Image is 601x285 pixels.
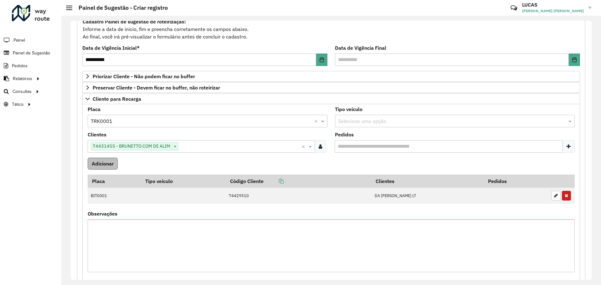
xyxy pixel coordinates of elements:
[12,63,28,69] span: Pedidos
[141,175,226,188] th: Tipo veículo
[226,175,372,188] th: Código Cliente
[314,117,320,125] span: Clear all
[569,53,580,66] button: Choose Date
[13,75,32,82] span: Relatórios
[335,131,354,138] label: Pedidos
[91,142,172,150] span: 74431455 - BRUNETTO COM DE ALIM
[316,53,327,66] button: Choose Date
[82,18,580,41] div: Informe a data de inicio, fim e preencha corretamente os campos abaixo. Ao final, você irá pré-vi...
[93,74,195,79] span: Priorizar Cliente - Não podem ficar no buffer
[82,44,140,52] label: Data de Vigência Inicial
[82,71,580,82] a: Priorizar Cliente - Não podem ficar no buffer
[371,175,484,188] th: Clientes
[302,143,307,150] span: Clear all
[507,1,521,15] a: Contato Rápido
[88,131,106,138] label: Clientes
[72,4,168,11] h2: Painel de Sugestão - Criar registro
[82,94,580,104] a: Cliente para Recarga
[82,104,580,281] div: Cliente para Recarga
[13,88,32,95] span: Consultas
[226,188,372,204] td: 74429510
[88,210,117,217] label: Observações
[371,188,484,204] td: DA [PERSON_NAME] LT
[88,158,118,170] button: Adicionar
[13,50,50,56] span: Painel de Sugestão
[264,178,284,184] a: Copiar
[335,105,362,113] label: Tipo veículo
[522,8,584,14] span: [PERSON_NAME] [PERSON_NAME]
[82,82,580,93] a: Preservar Cliente - Devem ficar no buffer, não roteirizar
[172,143,178,150] span: ×
[88,105,100,113] label: Placa
[12,101,23,108] span: Tático
[93,85,220,90] span: Preservar Cliente - Devem ficar no buffer, não roteirizar
[83,18,186,25] strong: Cadastro Painel de sugestão de roteirização:
[93,96,141,101] span: Cliente para Recarga
[484,175,548,188] th: Pedidos
[335,44,386,52] label: Data de Vigência Final
[88,188,141,204] td: BIT0001
[88,175,141,188] th: Placa
[13,37,25,43] span: Painel
[522,2,584,8] h3: LUCAS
